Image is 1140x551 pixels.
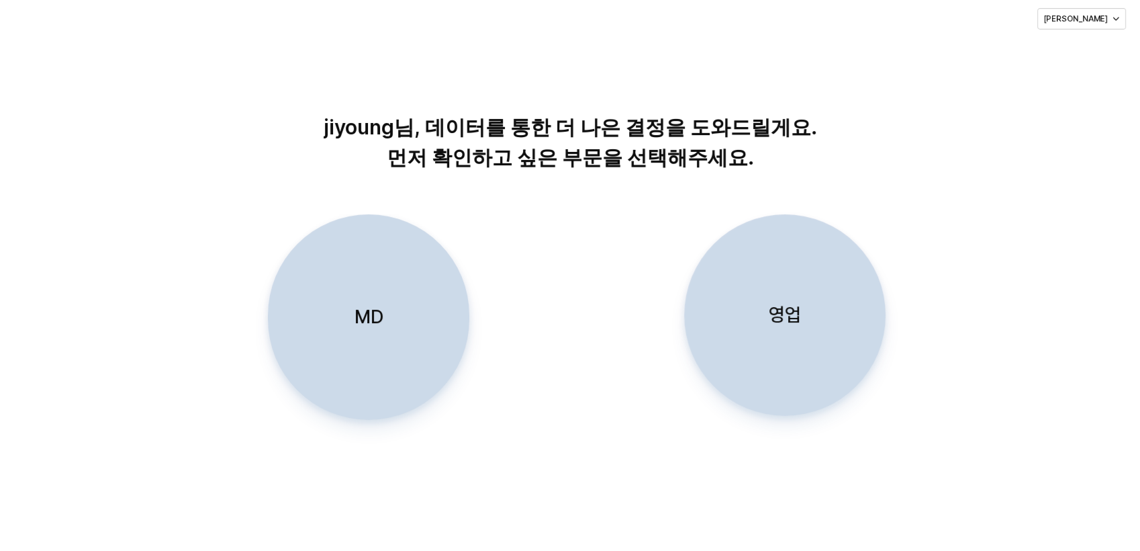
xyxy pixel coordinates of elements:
[1037,8,1126,30] button: [PERSON_NAME]
[354,304,383,329] p: MD
[1043,13,1108,24] p: [PERSON_NAME]
[268,214,469,420] button: MD
[228,112,913,173] p: jiyoung님, 데이터를 통한 더 나은 결정을 도와드릴게요. 먼저 확인하고 싶은 부문을 선택해주세요.
[769,302,801,327] p: 영업
[684,214,886,416] button: 영업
